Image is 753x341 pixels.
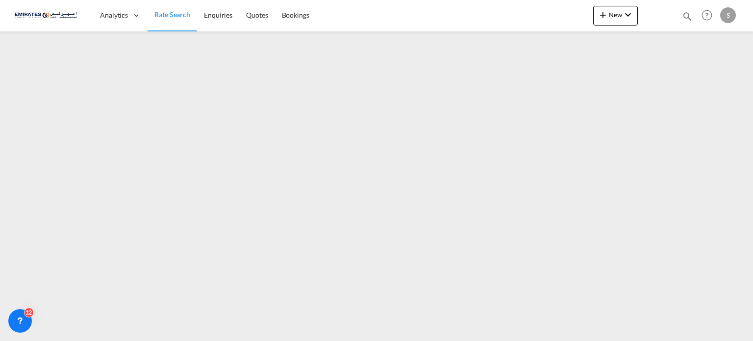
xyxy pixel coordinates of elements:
span: Rate Search [154,10,190,19]
span: Help [699,7,715,24]
div: S [720,7,736,23]
button: icon-plus 400-fgNewicon-chevron-down [593,6,638,26]
md-icon: icon-magnify [682,11,693,22]
span: Bookings [282,11,309,19]
span: Quotes [246,11,268,19]
span: New [597,11,634,19]
img: c67187802a5a11ec94275b5db69a26e6.png [15,4,81,26]
md-icon: icon-plus 400-fg [597,9,609,21]
span: Enquiries [204,11,232,19]
md-icon: icon-chevron-down [622,9,634,21]
div: Help [699,7,720,25]
span: Analytics [100,10,128,20]
div: icon-magnify [682,11,693,26]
